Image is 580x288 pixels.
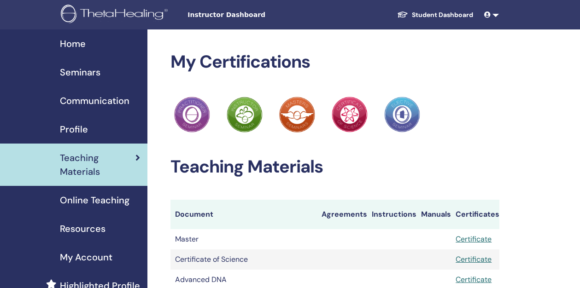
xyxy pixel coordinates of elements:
span: Resources [60,222,105,236]
a: Student Dashboard [390,6,480,23]
img: Practitioner [332,97,368,132]
img: Practitioner [279,97,315,132]
a: Certificate [456,234,492,244]
img: logo.png [61,5,171,25]
img: Practitioner [384,97,420,132]
th: Agreements [317,200,367,229]
img: Practitioner [227,97,263,132]
img: Practitioner [174,97,210,132]
a: Certificate [456,254,492,264]
span: Online Teaching [60,193,129,207]
th: Instructions [367,200,416,229]
span: Profile [60,122,88,136]
span: Seminars [60,65,100,79]
span: Home [60,37,86,51]
td: Certificate of Science [170,249,317,270]
td: Master [170,229,317,249]
span: Teaching Materials [60,151,135,179]
h2: Teaching Materials [170,156,499,178]
th: Certificates [451,200,499,229]
span: Communication [60,94,129,108]
span: My Account [60,250,112,264]
h2: My Certifications [170,52,499,73]
th: Manuals [416,200,451,229]
span: Instructor Dashboard [187,10,326,20]
a: Certificate [456,275,492,284]
img: graduation-cap-white.svg [397,11,408,18]
th: Document [170,200,317,229]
